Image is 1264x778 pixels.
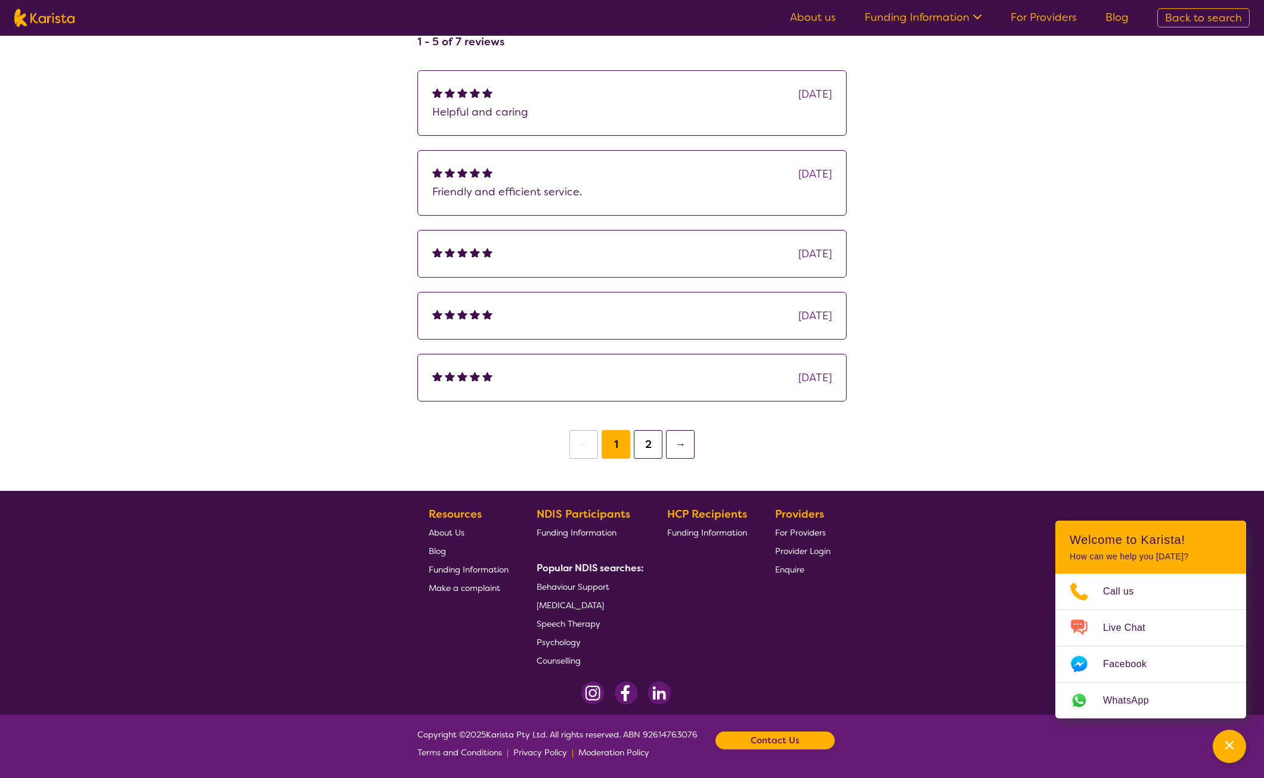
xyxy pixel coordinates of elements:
[1103,583,1148,600] span: Call us
[537,527,616,538] span: Funding Information
[457,88,467,98] img: fullstar
[798,307,832,325] div: [DATE]
[798,165,832,183] div: [DATE]
[1103,619,1160,637] span: Live Chat
[1105,10,1129,24] a: Blog
[775,523,831,542] a: For Providers
[1055,574,1246,718] ul: Choose channel
[470,88,480,98] img: fullstar
[578,747,649,758] span: Moderation Policy
[417,35,504,49] h4: 1 - 5 of 7 reviews
[14,9,75,27] img: Karista logo
[751,732,800,749] b: Contact Us
[667,523,747,542] a: Funding Information
[798,245,832,263] div: [DATE]
[457,167,467,178] img: fullstar
[775,546,831,556] span: Provider Login
[513,743,567,761] a: Privacy Policy
[602,430,630,459] button: 1
[457,371,467,381] img: fullstar
[432,309,442,319] img: fullstar
[429,560,509,578] a: Funding Information
[537,507,630,521] b: NDIS Participants
[614,681,638,705] img: Facebook
[569,430,598,459] button: ←
[634,430,662,459] button: 2
[432,183,832,201] p: Friendly and efficient service.
[429,578,509,597] a: Make a complaint
[1070,552,1232,562] p: How can we help you [DATE]?
[775,507,824,521] b: Providers
[429,564,509,575] span: Funding Information
[470,371,480,381] img: fullstar
[417,726,698,761] span: Copyright © 2025 Karista Pty Ltd. All rights reserved. ABN 92614763076
[775,542,831,560] a: Provider Login
[445,88,455,98] img: fullstar
[507,743,509,761] p: |
[537,633,639,651] a: Psychology
[581,681,605,705] img: Instagram
[798,369,832,387] div: [DATE]
[470,167,480,178] img: fullstar
[445,247,455,257] img: fullstar
[537,651,639,670] a: Counselling
[429,583,500,593] span: Make a complaint
[775,560,831,578] a: Enquire
[482,247,492,257] img: fullstar
[1103,692,1163,709] span: WhatsApp
[432,247,442,257] img: fullstar
[537,614,639,633] a: Speech Therapy
[482,309,492,319] img: fullstar
[537,562,644,574] b: Popular NDIS searches:
[537,637,581,648] span: Psychology
[417,747,502,758] span: Terms and Conditions
[798,85,832,103] div: [DATE]
[445,167,455,178] img: fullstar
[537,600,604,611] span: [MEDICAL_DATA]
[537,581,609,592] span: Behaviour Support
[445,371,455,381] img: fullstar
[429,527,464,538] span: About Us
[1165,11,1242,25] span: Back to search
[482,88,492,98] img: fullstar
[482,371,492,381] img: fullstar
[667,527,747,538] span: Funding Information
[429,546,446,556] span: Blog
[1157,8,1250,27] a: Back to search
[1011,10,1077,24] a: For Providers
[537,618,600,629] span: Speech Therapy
[537,523,639,542] a: Funding Information
[429,507,482,521] b: Resources
[470,247,480,257] img: fullstar
[666,430,695,459] button: →
[537,596,639,614] a: [MEDICAL_DATA]
[1055,521,1246,718] div: Channel Menu
[865,10,982,24] a: Funding Information
[429,523,509,542] a: About Us
[1213,730,1246,763] button: Channel Menu
[432,88,442,98] img: fullstar
[578,743,649,761] a: Moderation Policy
[457,309,467,319] img: fullstar
[417,743,502,761] a: Terms and Conditions
[537,577,639,596] a: Behaviour Support
[790,10,836,24] a: About us
[1055,683,1246,718] a: Web link opens in a new tab.
[432,103,832,121] p: Helpful and caring
[572,743,574,761] p: |
[1070,533,1232,547] h2: Welcome to Karista!
[648,681,671,705] img: LinkedIn
[775,527,826,538] span: For Providers
[667,507,747,521] b: HCP Recipients
[432,371,442,381] img: fullstar
[432,167,442,178] img: fullstar
[537,655,581,666] span: Counselling
[1103,655,1161,673] span: Facebook
[429,542,509,560] a: Blog
[457,247,467,257] img: fullstar
[482,167,492,178] img: fullstar
[445,309,455,319] img: fullstar
[775,564,804,575] span: Enquire
[470,309,480,319] img: fullstar
[513,747,567,758] span: Privacy Policy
